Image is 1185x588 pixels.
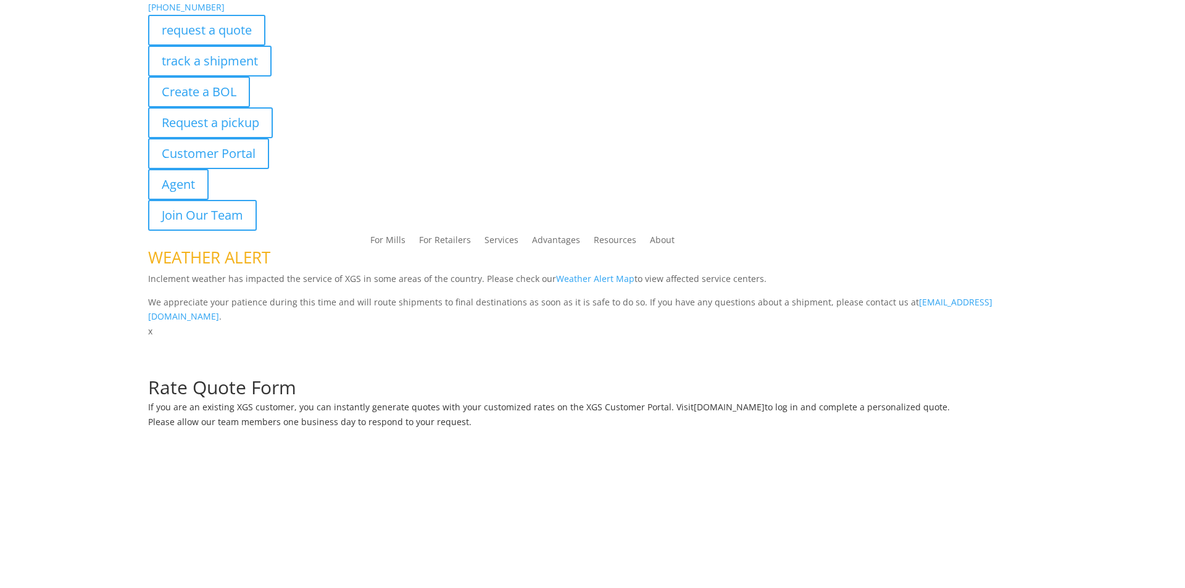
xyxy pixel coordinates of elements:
[148,46,272,77] a: track a shipment
[765,401,950,413] span: to log in and complete a personalized quote.
[148,107,273,138] a: Request a pickup
[594,236,636,249] a: Resources
[694,401,765,413] a: [DOMAIN_NAME]
[148,271,1037,295] p: Inclement weather has impacted the service of XGS in some areas of the country. Please check our ...
[556,273,634,284] a: Weather Alert Map
[148,295,1037,325] p: We appreciate your patience during this time and will route shipments to final destinations as so...
[419,236,471,249] a: For Retailers
[148,200,257,231] a: Join Our Team
[148,324,1037,339] p: x
[148,169,209,200] a: Agent
[484,236,518,249] a: Services
[148,418,1037,433] h6: Please allow our team members one business day to respond to your request.
[148,15,265,46] a: request a quote
[148,401,694,413] span: If you are an existing XGS customer, you can instantly generate quotes with your customized rates...
[148,246,270,268] span: WEATHER ALERT
[148,77,250,107] a: Create a BOL
[148,363,1037,378] p: Complete the form below for a customized quote based on your shipping needs.
[148,1,225,13] a: [PHONE_NUMBER]
[148,378,1037,403] h1: Rate Quote Form
[532,236,580,249] a: Advantages
[370,236,405,249] a: For Mills
[650,236,675,249] a: About
[148,339,1037,363] h1: Request a Quote
[148,138,269,169] a: Customer Portal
